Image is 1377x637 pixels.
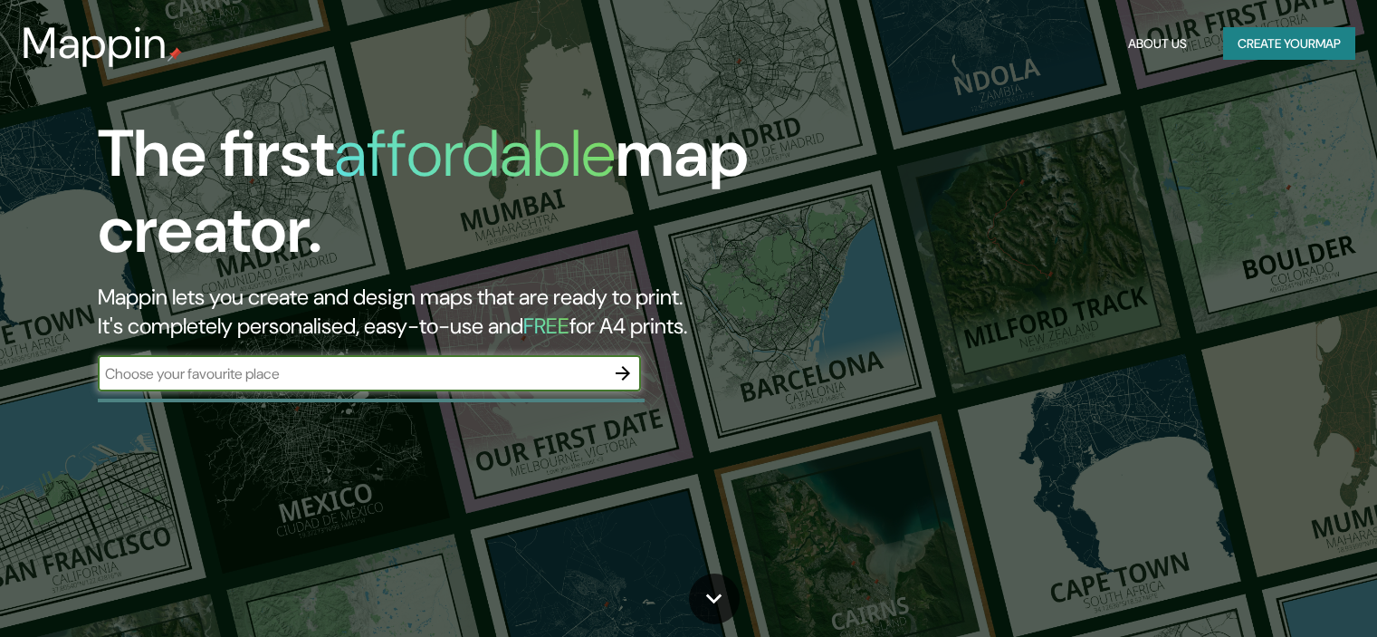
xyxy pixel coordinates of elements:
img: mappin-pin [167,47,182,62]
input: Choose your favourite place [98,363,605,384]
button: About Us [1121,27,1194,61]
h1: The first map creator. [98,116,787,283]
h3: Mappin [22,18,167,69]
button: Create yourmap [1223,27,1355,61]
h2: Mappin lets you create and design maps that are ready to print. It's completely personalised, eas... [98,283,787,341]
h5: FREE [523,312,569,340]
h1: affordable [334,111,616,196]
